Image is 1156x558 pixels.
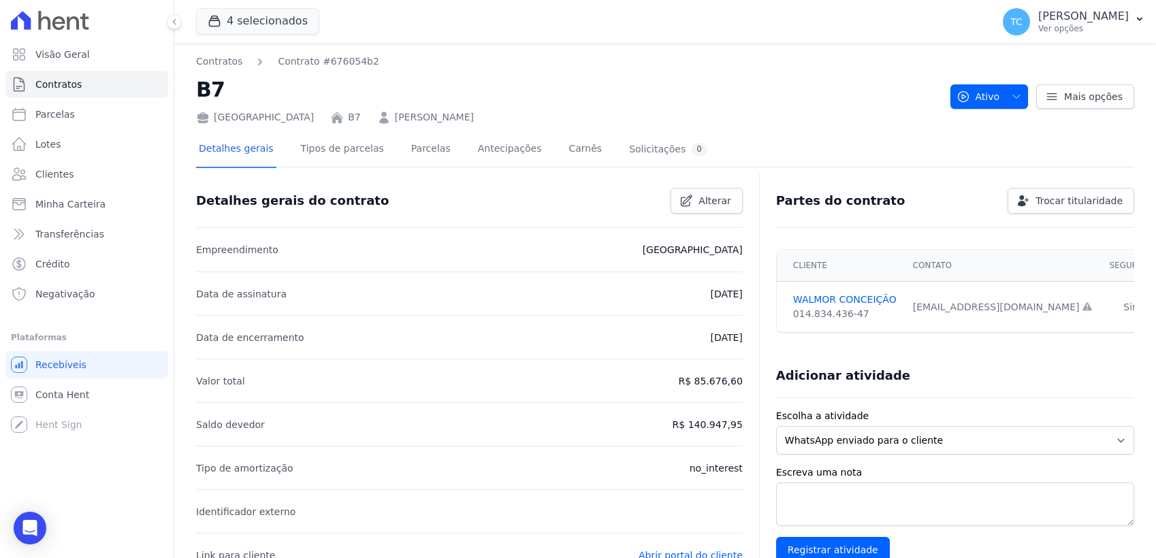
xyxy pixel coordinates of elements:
[14,512,46,544] div: Open Intercom Messenger
[196,504,295,520] p: Identificador externo
[196,416,265,433] p: Saldo devedor
[5,161,168,188] a: Clientes
[1038,23,1129,34] p: Ver opções
[643,242,743,258] p: [GEOGRAPHIC_DATA]
[11,329,163,346] div: Plataformas
[35,48,90,61] span: Visão Geral
[905,250,1102,282] th: Contato
[776,409,1134,423] label: Escolha a atividade
[196,54,242,69] a: Contratos
[5,101,168,128] a: Parcelas
[629,143,707,156] div: Solicitações
[35,197,106,211] span: Minha Carteira
[196,54,940,69] nav: Breadcrumb
[1010,17,1023,27] span: TC
[5,351,168,378] a: Recebíveis
[1036,84,1134,109] a: Mais opções
[196,460,293,476] p: Tipo de amortização
[793,307,897,321] div: 014.834.436-47
[710,286,742,302] p: [DATE]
[913,300,1093,314] div: [EMAIL_ADDRESS][DOMAIN_NAME]
[699,194,731,208] span: Alterar
[5,220,168,248] a: Transferências
[196,54,379,69] nav: Breadcrumb
[776,465,1134,480] label: Escreva uma nota
[777,250,905,282] th: Cliente
[196,329,304,346] p: Data de encerramento
[678,373,742,389] p: R$ 85.676,60
[793,293,897,307] a: WALMOR CONCEIÇÃO
[196,8,319,34] button: 4 selecionados
[35,287,95,301] span: Negativação
[673,416,743,433] p: R$ 140.947,95
[35,167,74,181] span: Clientes
[5,71,168,98] a: Contratos
[196,286,287,302] p: Data de assinatura
[35,227,104,241] span: Transferências
[1064,90,1123,103] span: Mais opções
[1008,188,1134,214] a: Trocar titularidade
[5,131,168,158] a: Lotes
[5,280,168,308] a: Negativação
[671,188,743,214] a: Alterar
[408,132,453,168] a: Parcelas
[992,3,1156,41] button: TC [PERSON_NAME] Ver opções
[196,132,276,168] a: Detalhes gerais
[776,193,905,209] h3: Partes do contrato
[278,54,379,69] a: Contrato #676054b2
[5,41,168,68] a: Visão Geral
[196,110,314,125] div: [GEOGRAPHIC_DATA]
[5,381,168,408] a: Conta Hent
[35,78,82,91] span: Contratos
[348,110,361,125] a: B7
[691,143,707,156] div: 0
[1038,10,1129,23] p: [PERSON_NAME]
[196,193,389,209] h3: Detalhes gerais do contrato
[5,250,168,278] a: Crédito
[1035,194,1123,208] span: Trocar titularidade
[298,132,387,168] a: Tipos de parcelas
[196,373,245,389] p: Valor total
[957,84,1000,109] span: Ativo
[35,358,86,372] span: Recebíveis
[5,191,168,218] a: Minha Carteira
[566,132,605,168] a: Carnês
[35,137,61,151] span: Lotes
[776,367,910,384] h3: Adicionar atividade
[626,132,710,168] a: Solicitações0
[35,388,89,401] span: Conta Hent
[690,460,743,476] p: no_interest
[395,110,474,125] a: [PERSON_NAME]
[196,242,278,258] p: Empreendimento
[475,132,545,168] a: Antecipações
[35,257,70,271] span: Crédito
[35,108,75,121] span: Parcelas
[710,329,742,346] p: [DATE]
[196,74,940,105] h2: B7
[950,84,1029,109] button: Ativo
